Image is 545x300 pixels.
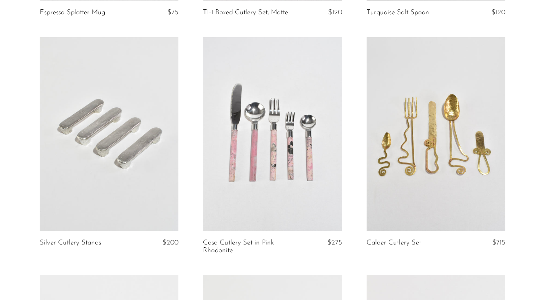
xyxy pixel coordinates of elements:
a: Casa Cutlery Set in Pink Rhodonite [203,239,295,254]
a: Silver Cutlery Stands [40,239,101,247]
a: Espresso Splatter Mug [40,9,105,16]
span: $120 [491,9,505,16]
a: TI-1 Boxed Cutlery Set, Matte [203,9,288,16]
span: $75 [167,9,178,16]
a: Calder Cutlery Set [367,239,421,247]
span: $715 [492,239,505,246]
span: $120 [328,9,342,16]
a: Turquoise Salt Spoon [367,9,429,16]
span: $200 [162,239,178,246]
span: $275 [327,239,342,246]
